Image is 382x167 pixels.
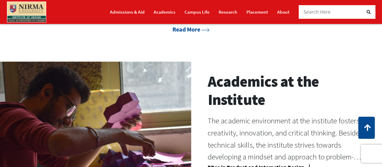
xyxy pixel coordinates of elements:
a: Admissions & Aid [110,7,145,17]
span: Search Here [303,8,331,15]
h2: Academics at the Institute [208,72,366,109]
img: main_logo [7,2,46,22]
a: Campus Life [185,7,210,17]
a: About [277,7,290,17]
a: Placement [246,7,268,17]
p: The academic environment at the institute fosters creativity, innovation, and critical thinking. ... [208,115,366,163]
a: Research [219,7,237,17]
a: Academics [154,7,175,17]
a: Read More [172,25,210,33]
